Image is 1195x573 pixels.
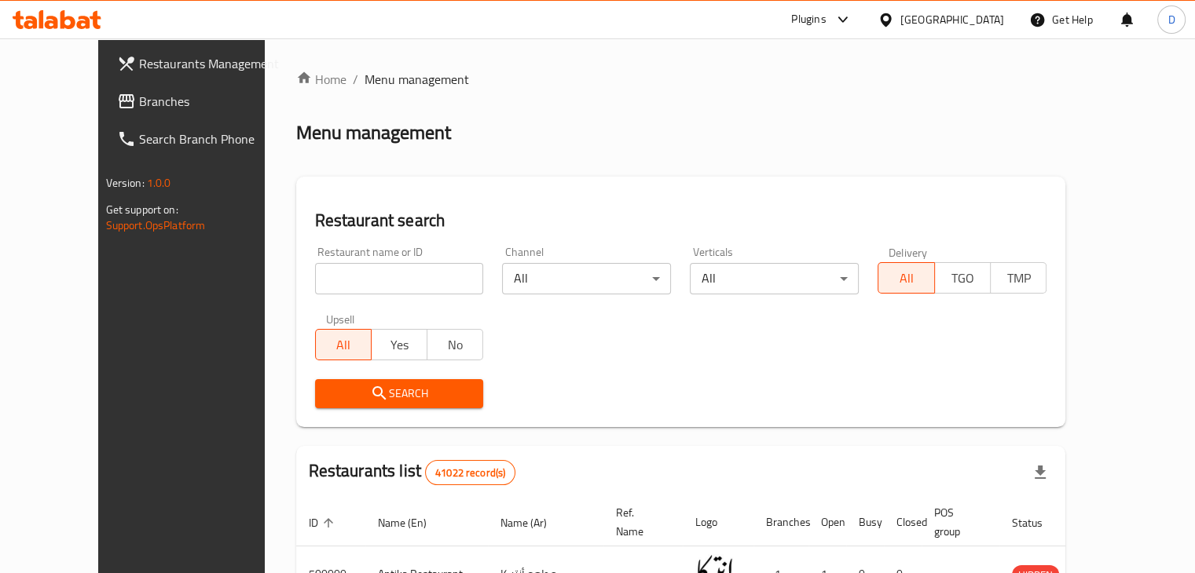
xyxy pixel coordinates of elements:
button: No [427,329,483,360]
h2: Restaurant search [315,209,1047,232]
span: Status [1012,513,1063,532]
label: Upsell [326,313,355,324]
a: Home [296,70,346,89]
div: Export file [1021,454,1059,491]
div: All [690,263,859,294]
span: Branches [139,92,285,111]
th: Branches [753,498,808,546]
span: TGO [941,267,984,290]
span: Search [328,384,471,403]
h2: Menu management [296,120,451,145]
input: Search for restaurant name or ID.. [315,263,484,294]
span: TMP [997,267,1040,290]
span: 41022 record(s) [426,465,515,480]
span: Ref. Name [616,503,664,541]
span: ID [309,513,339,532]
button: All [878,262,934,294]
div: Total records count [425,460,515,485]
div: [GEOGRAPHIC_DATA] [900,11,1004,28]
span: No [434,334,477,356]
span: Menu management [365,70,469,89]
button: TMP [990,262,1047,294]
button: All [315,329,372,360]
span: Version: [106,173,145,193]
span: 1.0.0 [147,173,171,193]
h2: Restaurants list [309,459,516,485]
button: Search [315,379,484,408]
span: Get support on: [106,199,178,220]
th: Closed [884,498,922,546]
span: Name (Ar) [500,513,567,532]
a: Restaurants Management [104,45,298,82]
span: All [322,334,365,356]
a: Support.OpsPlatform [106,215,206,235]
button: Yes [371,329,427,360]
li: / [353,70,358,89]
button: TGO [934,262,991,294]
span: Name (En) [378,513,447,532]
div: Plugins [791,10,826,29]
nav: breadcrumb [296,70,1066,89]
th: Logo [683,498,753,546]
a: Branches [104,82,298,120]
span: Search Branch Phone [139,130,285,148]
th: Open [808,498,846,546]
span: Restaurants Management [139,54,285,73]
div: All [502,263,671,294]
span: D [1168,11,1175,28]
span: Yes [378,334,421,356]
label: Delivery [889,246,928,257]
span: All [885,267,928,290]
th: Busy [846,498,884,546]
span: POS group [934,503,981,541]
a: Search Branch Phone [104,120,298,158]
